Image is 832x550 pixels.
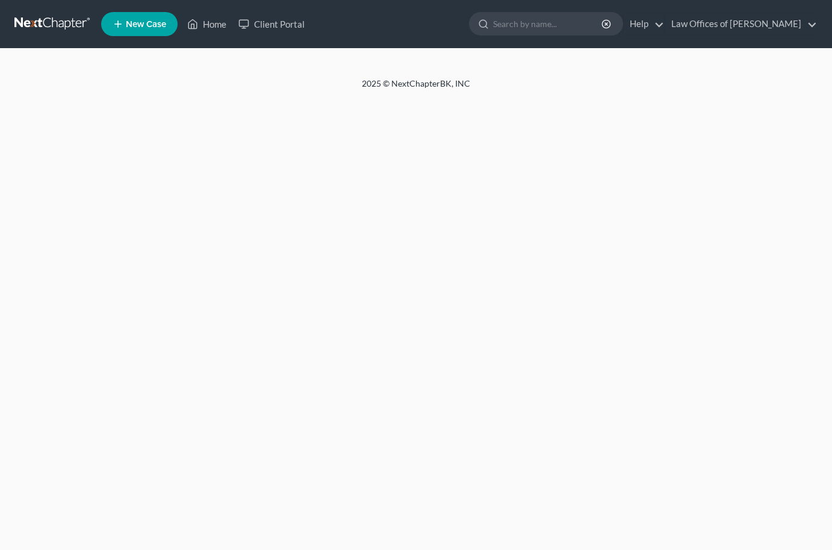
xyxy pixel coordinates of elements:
span: New Case [126,20,166,29]
input: Search by name... [493,13,603,35]
div: 2025 © NextChapterBK, INC [73,78,759,99]
a: Law Offices of [PERSON_NAME] [665,13,817,35]
a: Client Portal [232,13,311,35]
a: Help [624,13,664,35]
a: Home [181,13,232,35]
